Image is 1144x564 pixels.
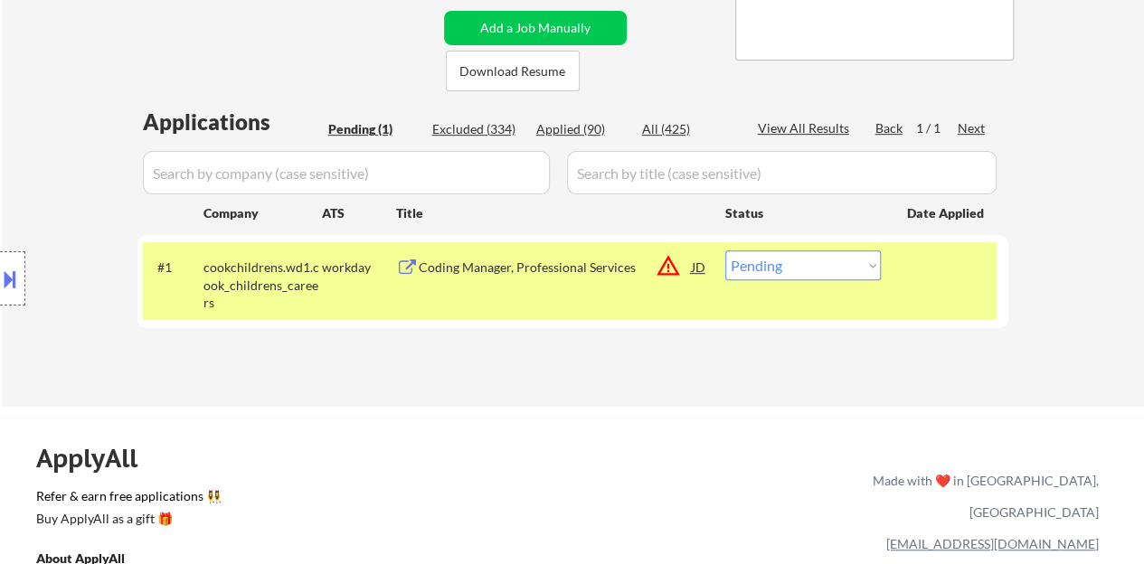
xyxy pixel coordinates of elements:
div: ApplyAll [36,443,158,474]
div: Status [725,196,881,229]
div: workday [322,258,396,277]
div: Next [958,119,987,137]
a: Buy ApplyAll as a gift 🎁 [36,509,217,531]
button: Download Resume [446,51,580,91]
div: Applied (90) [536,120,627,138]
div: Made with ❤️ in [GEOGRAPHIC_DATA], [GEOGRAPHIC_DATA] [865,465,1099,528]
a: [EMAIL_ADDRESS][DOMAIN_NAME] [886,536,1099,551]
div: Coding Manager, Professional Services [419,258,692,277]
div: JD [690,250,708,283]
div: Title [396,204,708,222]
div: Excluded (334) [432,120,523,138]
div: View All Results [758,119,855,137]
button: warning_amber [656,253,681,278]
input: Search by title (case sensitive) [567,151,997,194]
div: Buy ApplyAll as a gift 🎁 [36,512,217,525]
div: All (425) [642,120,733,138]
div: 1 / 1 [916,119,958,137]
div: Pending (1) [328,120,419,138]
div: Date Applied [907,204,987,222]
input: Search by company (case sensitive) [143,151,550,194]
div: ATS [322,204,396,222]
div: Back [875,119,904,137]
a: Refer & earn free applications 👯‍♀️ [36,490,495,509]
button: Add a Job Manually [444,11,627,45]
